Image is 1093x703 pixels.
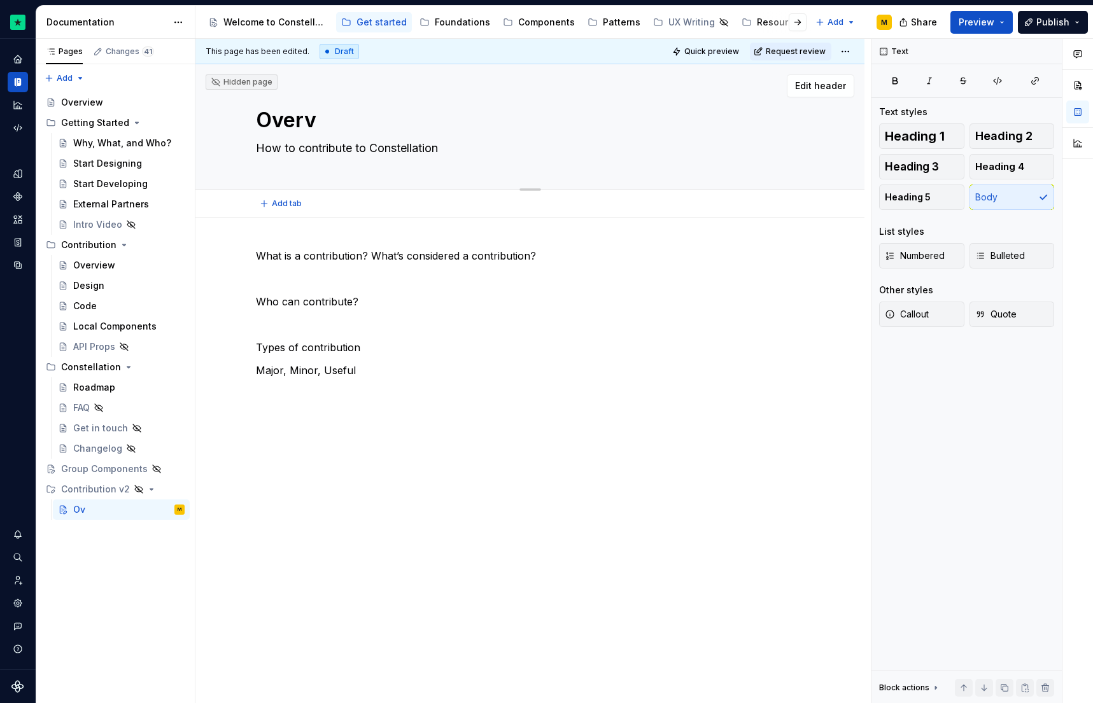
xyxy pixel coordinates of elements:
div: Patterns [603,16,640,29]
span: Heading 3 [885,160,939,173]
p: Who can contribute? [256,294,805,309]
div: Local Components [73,320,157,333]
div: List styles [879,225,924,238]
button: Quote [970,302,1055,327]
div: Get in touch [73,422,128,435]
a: Code [53,296,190,316]
div: Other styles [879,284,933,296]
div: Settings [8,593,28,613]
a: API Props [53,337,190,357]
textarea: How to contribute to Constellation [253,138,802,158]
div: Foundations [435,16,490,29]
button: Request review [750,43,831,60]
div: Roadmap [73,381,115,394]
div: Contribution v2 [61,483,130,496]
a: Storybook stories [8,232,28,253]
a: Home [8,49,28,69]
button: Add [812,13,859,31]
button: Edit header [787,74,854,97]
span: Heading 4 [975,160,1024,173]
div: Hidden page [211,77,272,87]
div: Start Developing [73,177,148,190]
span: Preview [959,16,994,29]
a: Invite team [8,570,28,590]
div: Overview [61,96,103,109]
div: Why, What, and Who? [73,137,171,150]
div: Changes [106,46,154,57]
button: Heading 1 [879,123,964,149]
button: Add [41,69,88,87]
a: Intro Video [53,214,190,235]
span: Quick preview [684,46,739,57]
span: Heading 2 [975,130,1033,143]
div: Changelog [73,442,122,455]
div: Contribution v2 [41,479,190,499]
span: Heading 5 [885,191,931,204]
a: Patterns [582,12,645,32]
button: Quick preview [668,43,745,60]
div: Group Components [61,463,148,475]
a: Design tokens [8,164,28,184]
span: Bulleted [975,249,1025,262]
div: Overview [73,259,115,272]
button: Add tab [256,195,307,212]
a: Changelog [53,438,190,459]
span: Add [828,17,843,27]
a: Code automation [8,118,28,138]
div: Getting Started [61,116,129,129]
a: Start Developing [53,174,190,194]
div: Contribution [41,235,190,255]
div: Intro Video [73,218,122,231]
a: Resources [737,12,809,32]
button: Heading 2 [970,123,1055,149]
button: Heading 4 [970,154,1055,179]
div: External Partners [73,198,149,211]
a: Components [8,186,28,207]
a: OvM [53,499,190,520]
div: Contribution [61,239,116,251]
svg: Supernova Logo [11,680,24,693]
button: Notifications [8,524,28,545]
span: Quote [975,308,1017,321]
span: Edit header [795,80,846,92]
div: Resources [757,16,804,29]
button: Publish [1018,11,1088,34]
button: Numbered [879,243,964,268]
button: Share [892,11,945,34]
a: Group Components [41,459,190,479]
button: Bulleted [970,243,1055,268]
p: What is a contribution? What’s considered a contribution? [256,248,805,263]
div: M [881,17,887,27]
a: Welcome to Constellation [203,12,334,32]
div: Components [518,16,575,29]
div: Get started [356,16,407,29]
div: Draft [320,44,359,59]
a: UX Writing [648,12,734,32]
div: Data sources [8,255,28,275]
a: Assets [8,209,28,230]
button: Heading 5 [879,184,964,210]
a: Start Designing [53,153,190,174]
a: Design [53,275,190,296]
span: Add [57,73,73,83]
a: Foundations [414,12,495,32]
div: Getting Started [41,113,190,133]
p: Major, Minor, Useful [256,363,805,378]
div: Page tree [41,92,190,520]
a: Documentation [8,72,28,92]
a: External Partners [53,194,190,214]
a: Analytics [8,95,28,115]
div: FAQ [73,401,90,414]
a: Local Components [53,316,190,337]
